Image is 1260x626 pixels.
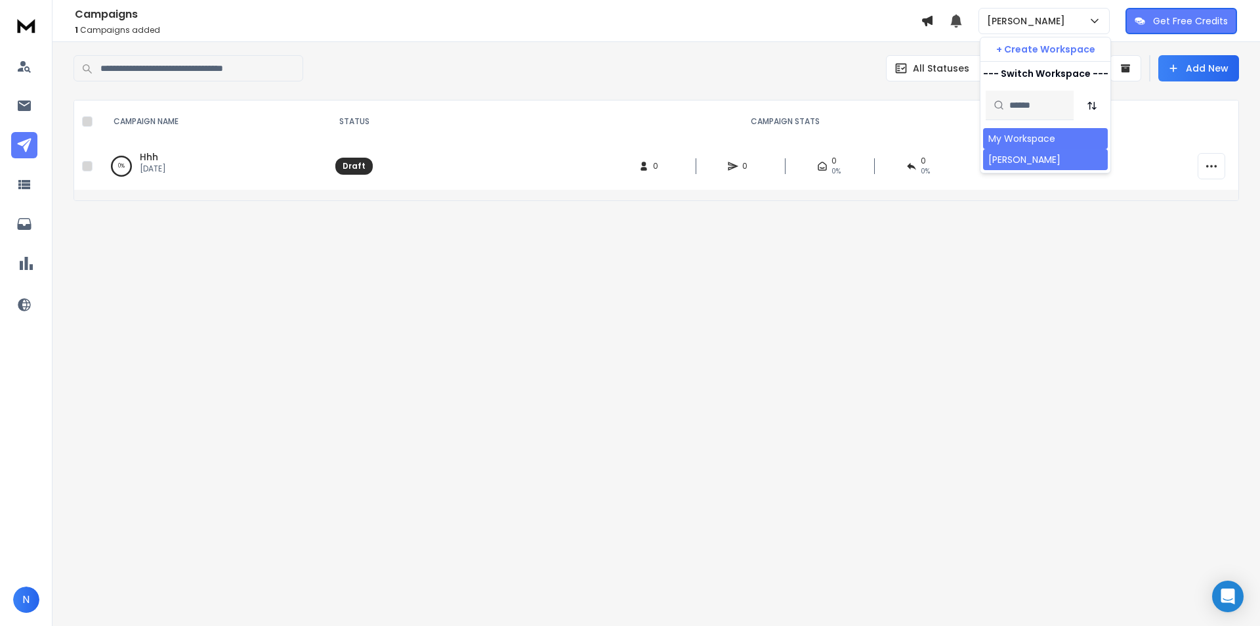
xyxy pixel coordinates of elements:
div: [PERSON_NAME] [988,153,1060,166]
h1: Campaigns [75,7,921,22]
p: All Statuses [913,62,969,75]
th: CAMPAIGN STATS [381,101,1190,143]
span: 0% [831,166,841,177]
button: Sort by Sort A-Z [1079,93,1105,119]
p: --- Switch Workspace --- [983,67,1108,80]
span: 0% [921,166,930,177]
th: CAMPAIGN NAME [98,101,327,143]
button: N [13,587,39,613]
a: Hhh [140,150,158,164]
span: 0 [742,161,755,171]
p: Campaigns added [75,25,921,35]
p: + Create Workspace [996,43,1095,56]
td: 0%Hhh[DATE] [98,143,327,190]
div: Draft [343,161,366,171]
div: Open Intercom Messenger [1212,581,1244,612]
span: 0 [653,161,666,171]
p: [DATE] [140,164,166,174]
span: 0 [831,156,837,166]
span: 1 [75,24,78,35]
img: logo [13,13,39,37]
p: Get Free Credits [1153,14,1228,28]
p: [PERSON_NAME] [987,14,1070,28]
div: My Workspace [988,132,1055,145]
th: STATUS [327,101,381,143]
p: 0 % [118,160,125,173]
button: + Create Workspace [980,37,1110,61]
button: Add New [1158,55,1239,81]
button: Get Free Credits [1125,8,1237,34]
span: 0 [921,156,926,166]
